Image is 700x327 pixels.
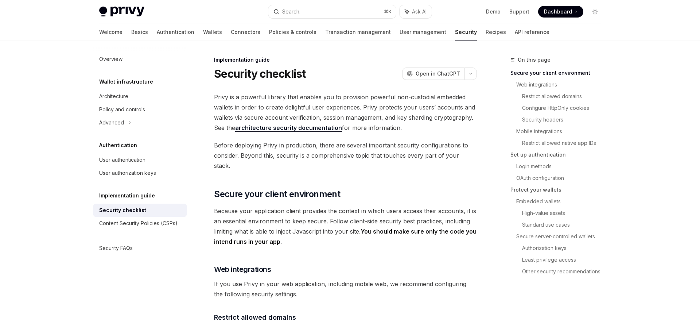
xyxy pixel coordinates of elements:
[203,23,222,41] a: Wallets
[282,7,303,16] div: Search...
[269,23,316,41] a: Policies & controls
[544,8,572,15] span: Dashboard
[400,23,446,41] a: User management
[515,23,549,41] a: API reference
[93,217,187,230] a: Content Security Policies (CSPs)
[402,68,464,80] button: Open in ChatGPT
[522,242,607,254] a: Authorization keys
[509,8,529,15] a: Support
[99,92,128,101] div: Architecture
[522,207,607,219] a: High-value assets
[93,242,187,255] a: Security FAQs
[99,141,137,150] h5: Authentication
[522,219,607,231] a: Standard use cases
[416,70,460,77] span: Open in ChatGPT
[214,206,477,247] span: Because your application client provides the context in which users access their accounts, it is ...
[231,23,260,41] a: Connectors
[99,244,133,253] div: Security FAQs
[99,77,153,86] h5: Wallet infrastructure
[214,56,477,64] div: Implementation guide
[99,219,178,228] div: Content Security Policies (CSPs)
[384,9,392,15] span: ⌘ K
[214,188,340,200] span: Secure your client environment
[516,79,607,91] a: Web integrations
[412,8,427,15] span: Ask AI
[325,23,391,41] a: Transaction management
[93,204,187,217] a: Security checklist
[400,5,432,18] button: Ask AI
[99,191,155,200] h5: Implementation guide
[99,7,144,17] img: light logo
[522,137,607,149] a: Restrict allowed native app IDs
[455,23,477,41] a: Security
[214,140,477,171] span: Before deploying Privy in production, there are several important security configurations to cons...
[538,6,583,18] a: Dashboard
[235,124,342,132] a: architecture security documentation
[214,279,477,299] span: If you use Privy in your web application, including mobile web, we recommend configuring the foll...
[510,67,607,79] a: Secure your client environment
[93,53,187,66] a: Overview
[522,114,607,126] a: Security headers
[214,92,477,133] span: Privy is a powerful library that enables you to provision powerful non-custodial embedded wallets...
[93,166,187,180] a: User authorization keys
[99,105,145,114] div: Policy and controls
[268,5,396,18] button: Search...⌘K
[93,90,187,103] a: Architecture
[93,103,187,116] a: Policy and controls
[214,312,296,322] span: Restrict allowed domains
[516,161,607,172] a: Login methods
[522,91,607,102] a: Restrict allowed domains
[99,169,156,177] div: User authorization keys
[99,206,146,215] div: Security checklist
[516,231,607,242] a: Secure server-controlled wallets
[589,6,601,18] button: Toggle dark mode
[510,184,607,196] a: Protect your wallets
[522,266,607,277] a: Other security recommendations
[214,67,306,80] h1: Security checklist
[99,23,122,41] a: Welcome
[99,155,145,164] div: User authentication
[516,172,607,184] a: OAuth configuration
[157,23,194,41] a: Authentication
[522,254,607,266] a: Least privilege access
[131,23,148,41] a: Basics
[99,55,122,64] div: Overview
[99,118,124,127] div: Advanced
[516,196,607,207] a: Embedded wallets
[214,264,271,274] span: Web integrations
[510,149,607,161] a: Set up authentication
[516,126,607,137] a: Mobile integrations
[518,55,551,64] span: On this page
[93,153,187,166] a: User authentication
[486,23,506,41] a: Recipes
[486,8,501,15] a: Demo
[522,102,607,114] a: Configure HttpOnly cookies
